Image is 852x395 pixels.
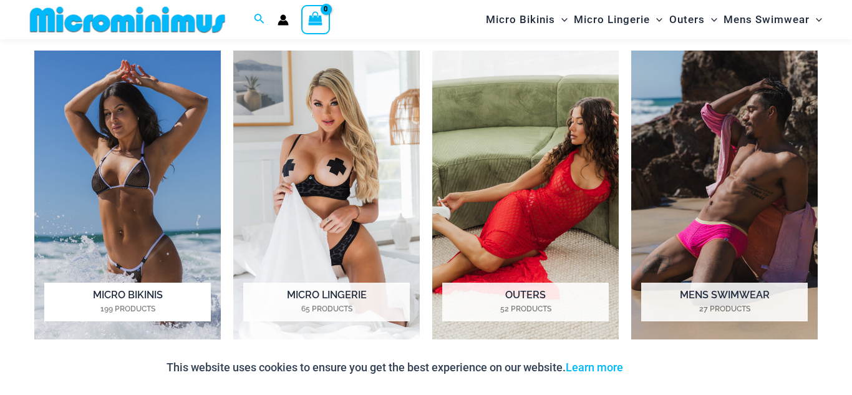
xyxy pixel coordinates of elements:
[641,283,808,321] h2: Mens Swimwear
[566,361,623,374] a: Learn more
[481,2,827,37] nav: Site Navigation
[666,4,720,36] a: OutersMenu ToggleMenu Toggle
[44,283,211,321] h2: Micro Bikinis
[243,303,410,315] mark: 65 Products
[254,12,265,27] a: Search icon link
[432,51,619,339] img: Outers
[810,4,822,36] span: Menu Toggle
[167,358,623,377] p: This website uses cookies to ensure you get the best experience on our website.
[442,303,609,315] mark: 52 Products
[233,51,420,339] img: Micro Lingerie
[724,4,810,36] span: Mens Swimwear
[442,283,609,321] h2: Outers
[243,283,410,321] h2: Micro Lingerie
[25,6,230,34] img: MM SHOP LOGO FLAT
[301,5,330,34] a: View Shopping Cart, empty
[705,4,717,36] span: Menu Toggle
[571,4,666,36] a: Micro LingerieMenu ToggleMenu Toggle
[574,4,650,36] span: Micro Lingerie
[34,51,221,339] a: Visit product category Micro Bikinis
[669,4,705,36] span: Outers
[555,4,568,36] span: Menu Toggle
[278,14,289,26] a: Account icon link
[483,4,571,36] a: Micro BikinisMenu ToggleMenu Toggle
[631,51,818,339] a: Visit product category Mens Swimwear
[632,353,685,383] button: Accept
[650,4,662,36] span: Menu Toggle
[641,303,808,315] mark: 27 Products
[631,51,818,339] img: Mens Swimwear
[233,51,420,339] a: Visit product category Micro Lingerie
[486,4,555,36] span: Micro Bikinis
[720,4,825,36] a: Mens SwimwearMenu ToggleMenu Toggle
[34,51,221,339] img: Micro Bikinis
[432,51,619,339] a: Visit product category Outers
[44,303,211,315] mark: 199 Products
